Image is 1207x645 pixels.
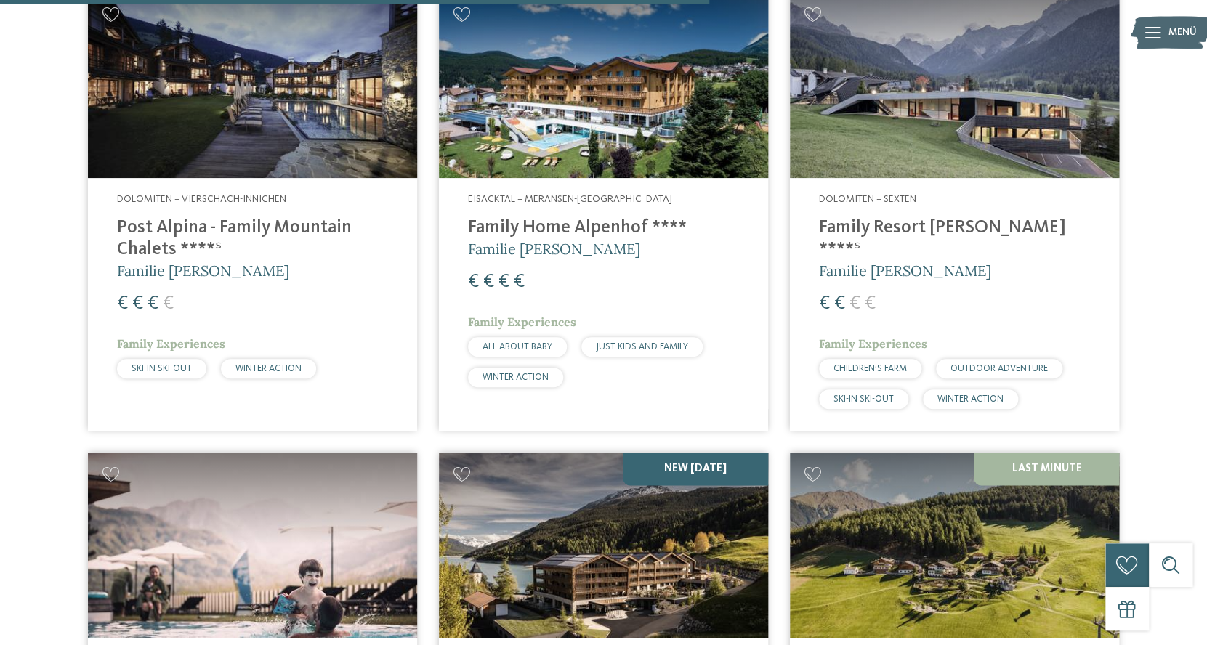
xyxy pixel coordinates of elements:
span: Family Experiences [117,336,225,351]
span: € [498,272,509,291]
span: € [117,294,128,313]
img: Familienhotels gesucht? Hier findet ihr die besten! [790,453,1119,638]
span: Dolomiten – Sexten [819,194,916,204]
span: WINTER ACTION [235,364,302,373]
span: JUST KIDS AND FAMILY [596,342,688,352]
span: OUTDOOR ADVENTURE [950,364,1048,373]
span: CHILDREN’S FARM [833,364,907,373]
span: € [163,294,174,313]
span: Familie [PERSON_NAME] [468,240,640,258]
h4: Family Resort [PERSON_NAME] ****ˢ [819,217,1090,261]
span: Dolomiten – Vierschach-Innichen [117,194,286,204]
span: € [834,294,845,313]
span: Familie [PERSON_NAME] [117,261,289,280]
span: € [483,272,494,291]
img: Familienhotels gesucht? Hier findet ihr die besten! [439,453,768,638]
span: € [468,272,479,291]
span: WINTER ACTION [937,394,1004,404]
span: € [514,272,525,291]
span: WINTER ACTION [483,373,549,382]
span: Family Experiences [468,315,576,329]
h4: Family Home Alpenhof **** [468,217,739,239]
h4: Post Alpina - Family Mountain Chalets ****ˢ [117,217,388,261]
span: SKI-IN SKI-OUT [833,394,894,404]
span: € [819,294,830,313]
img: Familienhotels gesucht? Hier findet ihr die besten! [88,453,417,638]
span: SKI-IN SKI-OUT [132,364,192,373]
span: € [865,294,876,313]
span: ALL ABOUT BABY [483,342,552,352]
span: € [132,294,143,313]
span: € [849,294,860,313]
span: Family Experiences [819,336,927,351]
span: Familie [PERSON_NAME] [819,261,991,280]
span: € [148,294,158,313]
span: Eisacktal – Meransen-[GEOGRAPHIC_DATA] [468,194,672,204]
